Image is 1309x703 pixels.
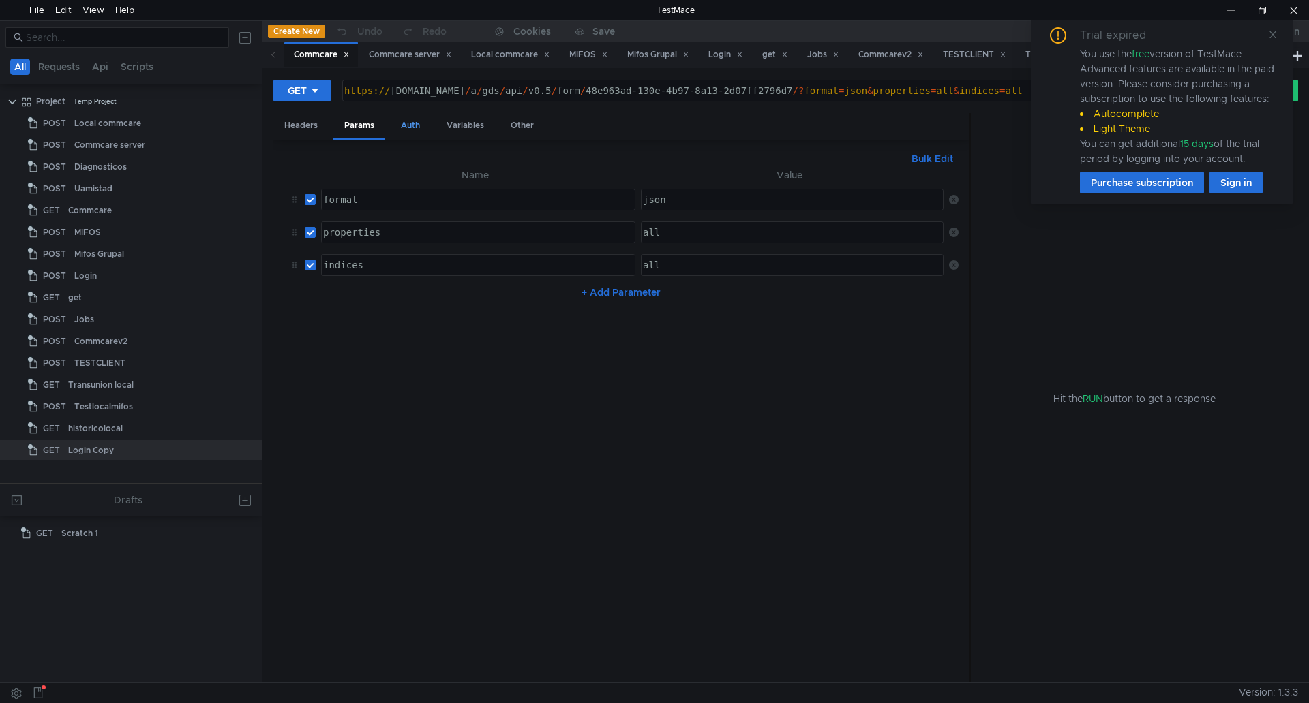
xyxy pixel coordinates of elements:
[576,284,666,300] button: + Add Parameter
[74,244,124,264] div: Mifos Grupal
[61,523,98,544] div: Scratch 1
[1083,392,1103,405] span: RUN
[74,309,94,330] div: Jobs
[43,113,66,134] span: POST
[68,200,112,221] div: Commcare
[369,48,452,62] div: Commcare server
[74,113,141,134] div: Local commcare
[1080,106,1276,121] li: Autocomplete
[273,80,331,101] button: GET
[74,91,117,112] div: Temp Project
[34,59,84,75] button: Requests
[43,309,66,330] span: POST
[1239,683,1298,702] span: Version: 1.3.3
[1080,136,1276,166] div: You can get additional of the trial period by logging into your account.
[43,353,66,373] span: POST
[74,266,97,286] div: Login
[68,287,82,308] div: get
[500,113,545,138] div: Other
[43,418,60,439] span: GET
[316,167,635,183] th: Name
[43,178,66,199] span: POST
[74,222,101,243] div: MIFOS
[43,244,66,264] span: POST
[26,30,221,45] input: Search...
[43,287,60,308] span: GET
[268,25,325,38] button: Create New
[43,440,60,460] span: GET
[1080,172,1204,193] button: Purchase subscription
[74,135,145,155] div: Commcare server
[627,48,689,62] div: Mifos Grupal
[943,48,1006,62] div: TESTCLIENT
[74,178,112,199] div: Uamistad
[1180,138,1214,150] span: 15 days
[1132,48,1149,60] span: free
[10,59,30,75] button: All
[43,375,60,395] span: GET
[43,200,60,221] span: GET
[74,396,133,417] div: Testlocalmifos
[436,113,495,138] div: Variables
[43,135,66,155] span: POST
[1080,46,1276,166] div: You use the version of TestMace. Advanced features are available in the paid version. Please cons...
[74,331,127,351] div: Commcarev2
[43,222,66,243] span: POST
[333,113,385,140] div: Params
[807,48,839,62] div: Jobs
[513,23,551,40] div: Cookies
[43,396,66,417] span: POST
[906,151,959,167] button: Bulk Edit
[294,48,350,62] div: Commcare
[1053,391,1216,406] span: Hit the button to get a response
[1025,48,1103,62] div: Transunion local
[390,113,431,138] div: Auth
[273,113,329,138] div: Headers
[68,440,114,460] div: Login Copy
[1080,121,1276,136] li: Light Theme
[325,21,392,42] button: Undo
[36,523,53,544] span: GET
[88,59,112,75] button: Api
[74,353,125,373] div: TESTCLIENT
[114,492,142,508] div: Drafts
[68,418,123,439] div: historicolocal
[36,91,65,112] div: Project
[762,48,788,62] div: get
[357,23,382,40] div: Undo
[569,48,608,62] div: MIFOS
[43,157,66,177] span: POST
[635,167,944,183] th: Value
[43,266,66,286] span: POST
[1080,27,1162,44] div: Trial expired
[1209,172,1263,193] button: Sign in
[74,157,127,177] div: Diagnosticos
[708,48,743,62] div: Login
[68,375,134,395] div: Transunion local
[392,21,456,42] button: Redo
[423,23,447,40] div: Redo
[43,331,66,351] span: POST
[288,83,307,98] div: GET
[117,59,157,75] button: Scripts
[471,48,550,62] div: Local commcare
[592,27,615,36] div: Save
[858,48,924,62] div: Commcarev2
